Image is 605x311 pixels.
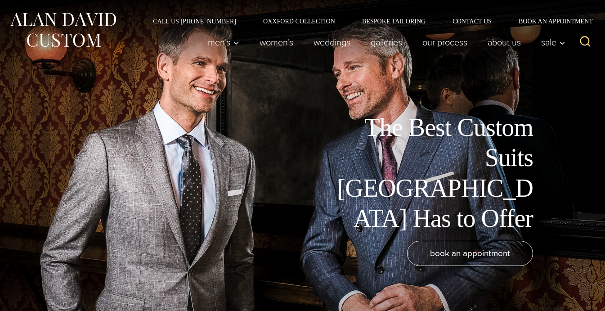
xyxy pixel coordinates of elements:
button: View Search Form [574,32,596,53]
a: book an appointment [407,241,533,266]
nav: Secondary Navigation [139,18,596,24]
a: Women’s [250,33,304,51]
a: About Us [478,33,531,51]
a: weddings [304,33,361,51]
span: Men’s [208,38,239,47]
a: Contact Us [439,18,505,24]
span: book an appointment [430,247,510,260]
a: Oxxford Collection [250,18,349,24]
nav: Primary Navigation [198,33,570,51]
a: Our Process [412,33,478,51]
img: Alan David Custom [9,10,117,50]
span: Sale [541,38,565,47]
a: Bespoke Tailoring [349,18,439,24]
a: Book an Appointment [505,18,596,24]
h1: The Best Custom Suits [GEOGRAPHIC_DATA] Has to Offer [331,113,533,234]
a: Call Us [PHONE_NUMBER] [139,18,250,24]
a: Galleries [361,33,412,51]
